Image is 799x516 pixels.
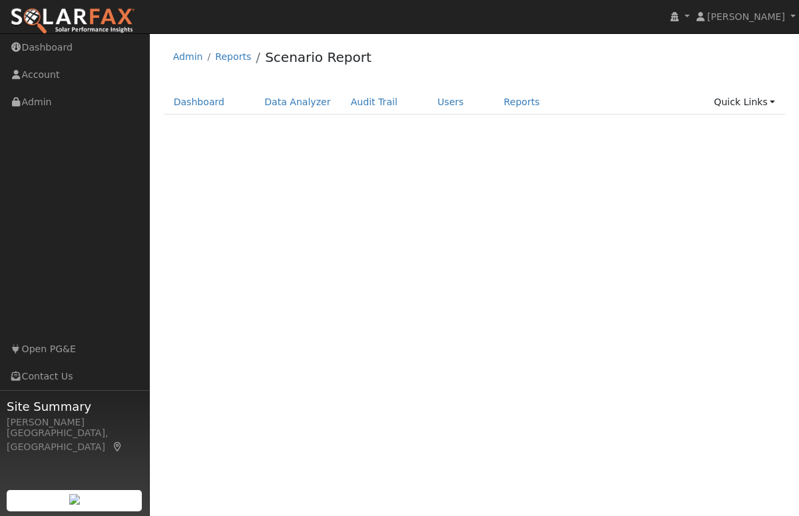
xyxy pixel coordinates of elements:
[164,90,235,115] a: Dashboard
[341,90,407,115] a: Audit Trail
[494,90,550,115] a: Reports
[265,49,372,65] a: Scenario Report
[7,426,142,454] div: [GEOGRAPHIC_DATA], [GEOGRAPHIC_DATA]
[7,397,142,415] span: Site Summary
[704,90,785,115] a: Quick Links
[10,7,135,35] img: SolarFax
[427,90,474,115] a: Users
[112,441,124,452] a: Map
[7,415,142,429] div: [PERSON_NAME]
[69,494,80,505] img: retrieve
[173,51,203,62] a: Admin
[707,11,785,22] span: [PERSON_NAME]
[215,51,251,62] a: Reports
[254,90,341,115] a: Data Analyzer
